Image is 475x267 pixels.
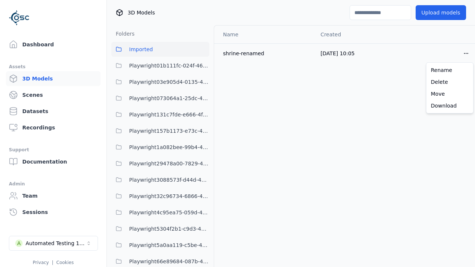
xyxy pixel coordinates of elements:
[428,76,472,88] a: Delete
[428,88,472,100] a: Move
[428,64,472,76] a: Rename
[428,100,472,112] a: Download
